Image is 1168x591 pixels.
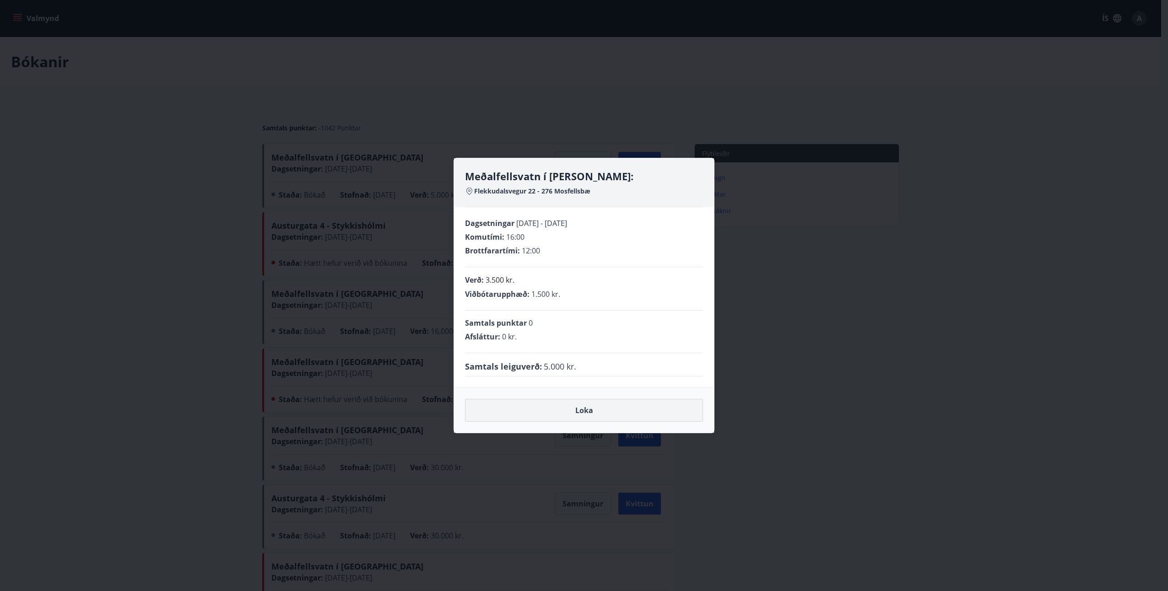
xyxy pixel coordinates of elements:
button: Loka [465,399,703,422]
span: Dagsetningar [465,218,514,228]
span: Afsláttur : [465,332,500,342]
span: Flekkudalsvegur 22 - 276 Mosfellsbæ [474,187,590,196]
span: 1.500 kr. [531,289,560,299]
span: 5.000 kr. [544,360,576,372]
p: 3.500 kr. [486,274,514,285]
span: 12:00 [522,246,540,256]
span: Samtals punktar [465,318,527,328]
h4: Meðalfellsvatn í [PERSON_NAME]: [465,169,703,183]
span: Viðbótarupphæð : [465,289,530,299]
span: [DATE] - [DATE] [516,218,567,228]
span: Brottfarartími : [465,246,520,256]
span: 16:00 [506,232,525,242]
span: Komutími : [465,232,504,242]
span: 0 [529,318,533,328]
span: Verð : [465,275,484,285]
span: 0 kr. [502,332,517,342]
span: Samtals leiguverð : [465,360,542,372]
